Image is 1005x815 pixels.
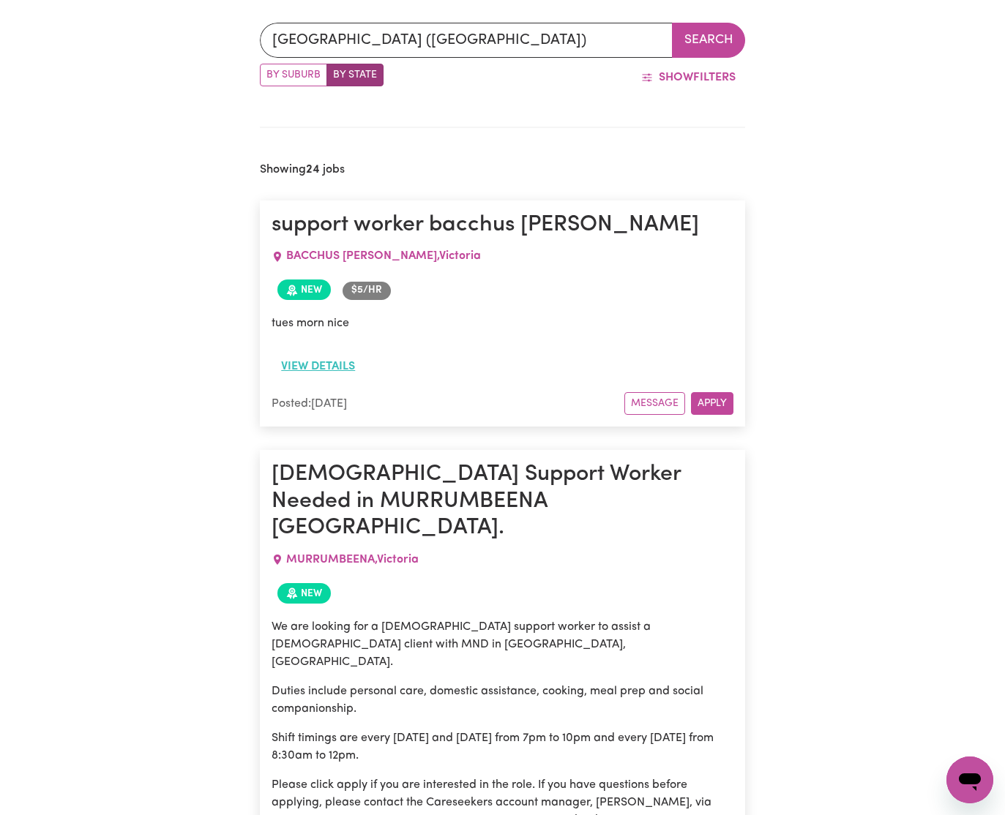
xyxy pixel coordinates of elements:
[946,756,993,803] iframe: Button to launch messaging window
[632,64,745,91] button: ShowFilters
[326,64,384,86] label: Search by state
[286,554,419,566] span: MURRUMBEENA , Victoria
[260,64,327,86] label: Search by suburb/post code
[624,392,685,415] button: Message
[272,683,733,718] p: Duties include personal care, domestic assistance, cooking, meal prep and social companionship.
[272,395,624,413] div: Posted: [DATE]
[272,212,733,239] h1: support worker bacchus [PERSON_NAME]
[691,392,733,415] button: Apply for this job
[306,164,320,176] b: 24
[272,462,733,541] h1: [DEMOGRAPHIC_DATA] Support Worker Needed in MURRUMBEENA [GEOGRAPHIC_DATA].
[260,23,673,58] input: e.g. New South Wales, or NSW
[277,279,331,300] span: Job posted within the last 30 days
[272,729,733,765] p: Shift timings are every [DATE] and [DATE] from 7pm to 10pm and every [DATE] from 8:30am to 12pm.
[260,163,345,177] h2: Showing jobs
[343,282,391,299] span: Job rate per hour
[659,72,693,83] span: Show
[286,250,481,262] span: BACCHUS [PERSON_NAME] , Victoria
[672,23,745,58] button: Search
[272,315,733,332] p: tues morn nice
[272,353,365,380] button: View details
[277,583,331,604] span: Job posted within the last 30 days
[272,618,733,671] p: We are looking for a [DEMOGRAPHIC_DATA] support worker to assist a [DEMOGRAPHIC_DATA] client with...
